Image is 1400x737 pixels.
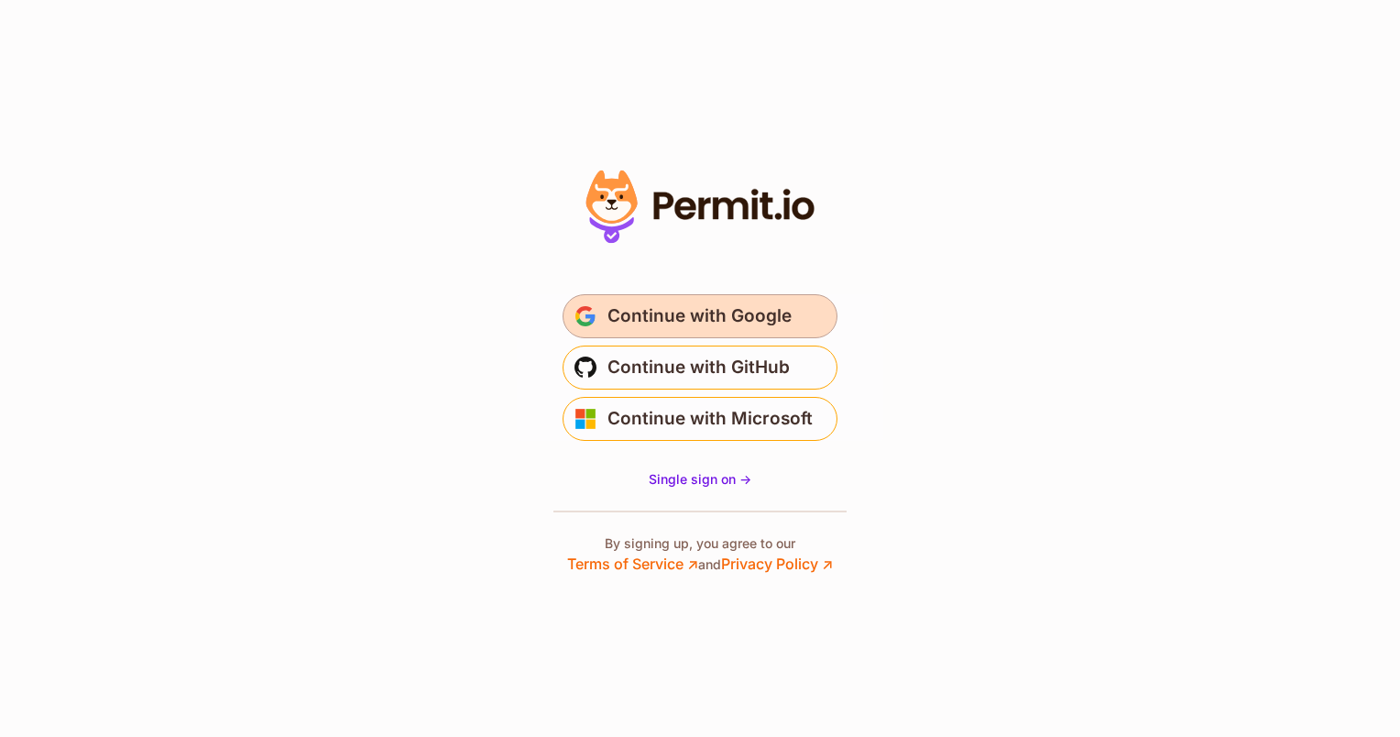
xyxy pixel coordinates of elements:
span: Single sign on -> [649,471,751,487]
span: Continue with GitHub [607,353,790,382]
a: Single sign on -> [649,470,751,489]
button: Continue with GitHub [563,346,837,390]
button: Continue with Microsoft [563,397,837,441]
button: Continue with Google [563,294,837,338]
span: Continue with Microsoft [607,404,813,434]
a: Privacy Policy ↗ [721,555,833,573]
span: Continue with Google [607,302,792,331]
p: By signing up, you agree to our and [567,534,833,575]
a: Terms of Service ↗ [567,555,698,573]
